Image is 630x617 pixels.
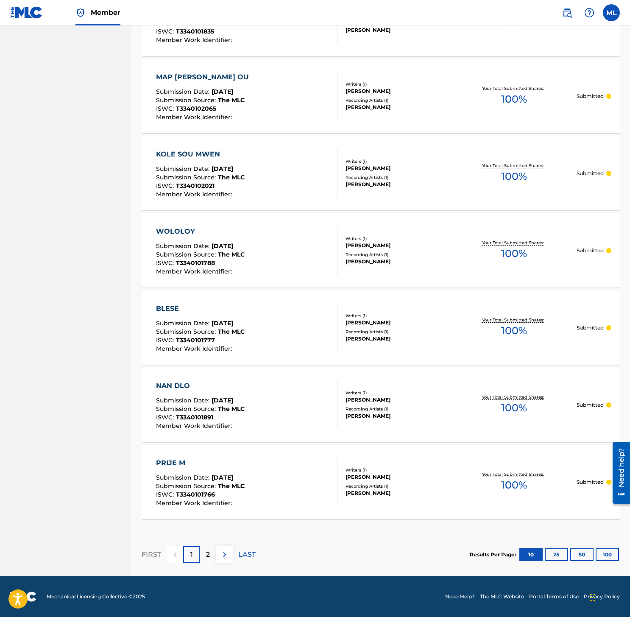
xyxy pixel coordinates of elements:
[588,576,630,617] iframe: Chat Widget
[176,105,216,112] span: T3340102065
[480,593,524,600] a: The MLC Website
[212,88,233,95] span: [DATE]
[156,405,218,413] span: Submission Source :
[176,413,213,421] span: T3340101891
[218,482,245,490] span: The MLC
[218,19,245,27] span: The MLC
[220,550,230,560] img: right
[142,290,620,365] a: BLESESubmission Date:[DATE]Submission Source:The MLCISWC:T3340101777Member Work Identifier:Writer...
[346,26,451,34] div: [PERSON_NAME]
[482,317,546,323] p: Your Total Submitted Shares:
[75,8,86,18] img: Top Rightsholder
[346,103,451,111] div: [PERSON_NAME]
[562,8,572,18] img: search
[156,422,234,430] span: Member Work Identifier :
[218,328,245,335] span: The MLC
[156,105,176,112] span: ISWC :
[156,226,245,237] div: WOLOLOY
[142,213,620,288] a: WOLOLOYSubmission Date:[DATE]Submission Source:The MLCISWC:T3340101788Member Work Identifier:Writ...
[156,482,218,490] span: Submission Source :
[346,81,451,87] div: Writers ( 1 )
[577,478,604,486] p: Submitted
[581,4,598,21] div: Help
[156,491,176,498] span: ISWC :
[482,85,546,92] p: Your Total Submitted Shares:
[577,247,604,254] p: Submitted
[156,259,176,267] span: ISWC :
[346,483,451,489] div: Recording Artists ( 1 )
[501,400,527,416] span: 100 %
[346,87,451,95] div: [PERSON_NAME]
[346,235,451,242] div: Writers ( 1 )
[346,174,451,181] div: Recording Artists ( 1 )
[176,336,215,344] span: T3340101777
[577,324,604,332] p: Submitted
[596,548,619,561] button: 100
[156,268,234,275] span: Member Work Identifier :
[156,113,234,121] span: Member Work Identifier :
[142,136,620,210] a: KOLE SOU MWENSubmission Date:[DATE]Submission Source:The MLCISWC:T3340102021Member Work Identifie...
[482,394,546,400] p: Your Total Submitted Shares:
[519,548,543,561] button: 10
[206,550,210,560] p: 2
[346,335,451,343] div: [PERSON_NAME]
[346,251,451,258] div: Recording Artists ( 1 )
[176,259,215,267] span: T3340101788
[346,396,451,404] div: [PERSON_NAME]
[142,368,620,442] a: NAN DLOSubmission Date:[DATE]Submission Source:The MLCISWC:T3340101891Member Work Identifier:Writ...
[482,471,546,477] p: Your Total Submitted Shares:
[156,304,245,314] div: BLESE
[501,92,527,107] span: 100 %
[156,499,234,507] span: Member Work Identifier :
[156,328,218,335] span: Submission Source :
[156,190,234,198] span: Member Work Identifier :
[142,445,620,519] a: PRIJE MSubmission Date:[DATE]Submission Source:The MLCISWC:T3340101766Member Work Identifier:Writ...
[156,242,212,250] span: Submission Date :
[346,489,451,497] div: [PERSON_NAME]
[501,246,527,261] span: 100 %
[156,458,245,468] div: PRIJE M
[482,162,546,169] p: Your Total Submitted Shares:
[501,323,527,338] span: 100 %
[346,406,451,412] div: Recording Artists ( 1 )
[577,92,604,100] p: Submitted
[346,242,451,249] div: [PERSON_NAME]
[445,593,475,600] a: Need Help?
[590,585,595,610] div: Drag
[156,182,176,190] span: ISWC :
[156,96,218,104] span: Submission Source :
[470,551,518,558] p: Results Per Page:
[218,405,245,413] span: The MLC
[190,550,193,560] p: 1
[584,593,620,600] a: Privacy Policy
[346,473,451,481] div: [PERSON_NAME]
[346,313,451,319] div: Writers ( 1 )
[346,390,451,396] div: Writers ( 1 )
[156,413,176,421] span: ISWC :
[346,158,451,165] div: Writers ( 1 )
[176,182,215,190] span: T3340102021
[156,474,212,481] span: Submission Date :
[218,96,245,104] span: The MLC
[91,8,120,17] span: Member
[142,550,161,560] p: FIRST
[212,396,233,404] span: [DATE]
[10,6,43,19] img: MLC Logo
[346,329,451,335] div: Recording Artists ( 1 )
[142,59,620,133] a: MAP [PERSON_NAME] OUSubmission Date:[DATE]Submission Source:The MLCISWC:T3340102065Member Work Id...
[346,97,451,103] div: Recording Artists ( 1 )
[346,319,451,327] div: [PERSON_NAME]
[529,593,579,600] a: Portal Terms of Use
[156,345,234,352] span: Member Work Identifier :
[545,548,568,561] button: 25
[176,491,215,498] span: T3340101766
[156,36,234,44] span: Member Work Identifier :
[346,258,451,265] div: [PERSON_NAME]
[577,170,604,177] p: Submitted
[47,593,145,600] span: Mechanical Licensing Collective © 2025
[156,251,218,258] span: Submission Source :
[156,28,176,35] span: ISWC :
